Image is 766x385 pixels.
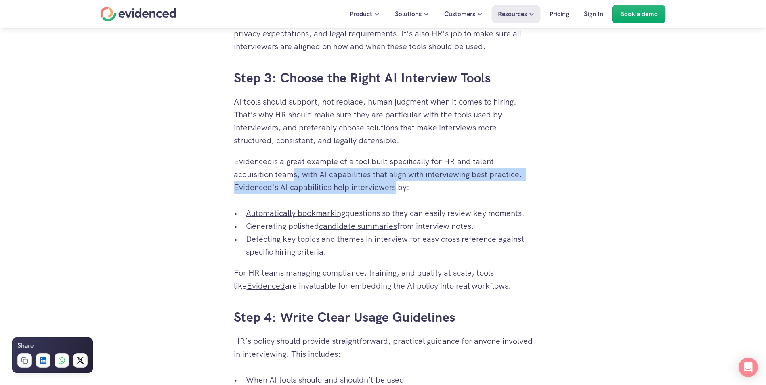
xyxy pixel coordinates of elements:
[246,232,533,258] p: Detecting key topics and themes in interview for easy cross reference against specific hiring cri...
[234,69,491,86] a: Step 3: Choose the Right AI Interview Tools
[550,9,569,19] p: Pricing
[444,9,475,19] p: Customers
[234,155,533,194] p: is a great example of a tool built specifically for HR and talent acquisition teams, with AI capa...
[246,208,345,218] a: Automatically bookmarking
[319,221,397,231] a: candidate summaries
[739,358,758,377] div: Open Intercom Messenger
[17,341,34,351] h6: Share
[246,220,533,232] p: Generating polished from interview notes.
[544,5,575,23] a: Pricing
[234,309,455,326] a: Step 4: Write Clear Usage Guidelines
[350,9,372,19] p: Product
[101,7,176,21] a: Home
[578,5,609,23] a: Sign In
[234,335,533,360] p: HR’s policy should provide straightforward, practical guidance for anyone involved in interviewin...
[234,95,533,147] p: AI tools should support, not replace, human judgment when it comes to hiring. That’s why HR shoul...
[395,9,422,19] p: Solutions
[498,9,527,19] p: Resources
[234,156,272,167] a: Evidenced
[584,9,603,19] p: Sign In
[247,280,285,291] a: Evidenced
[612,5,666,23] a: Book a demo
[620,9,658,19] p: Book a demo
[234,266,533,292] p: For HR teams managing compliance, training, and quality at scale, tools like are invaluable for e...
[246,207,533,220] p: questions so they can easily review key moments.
